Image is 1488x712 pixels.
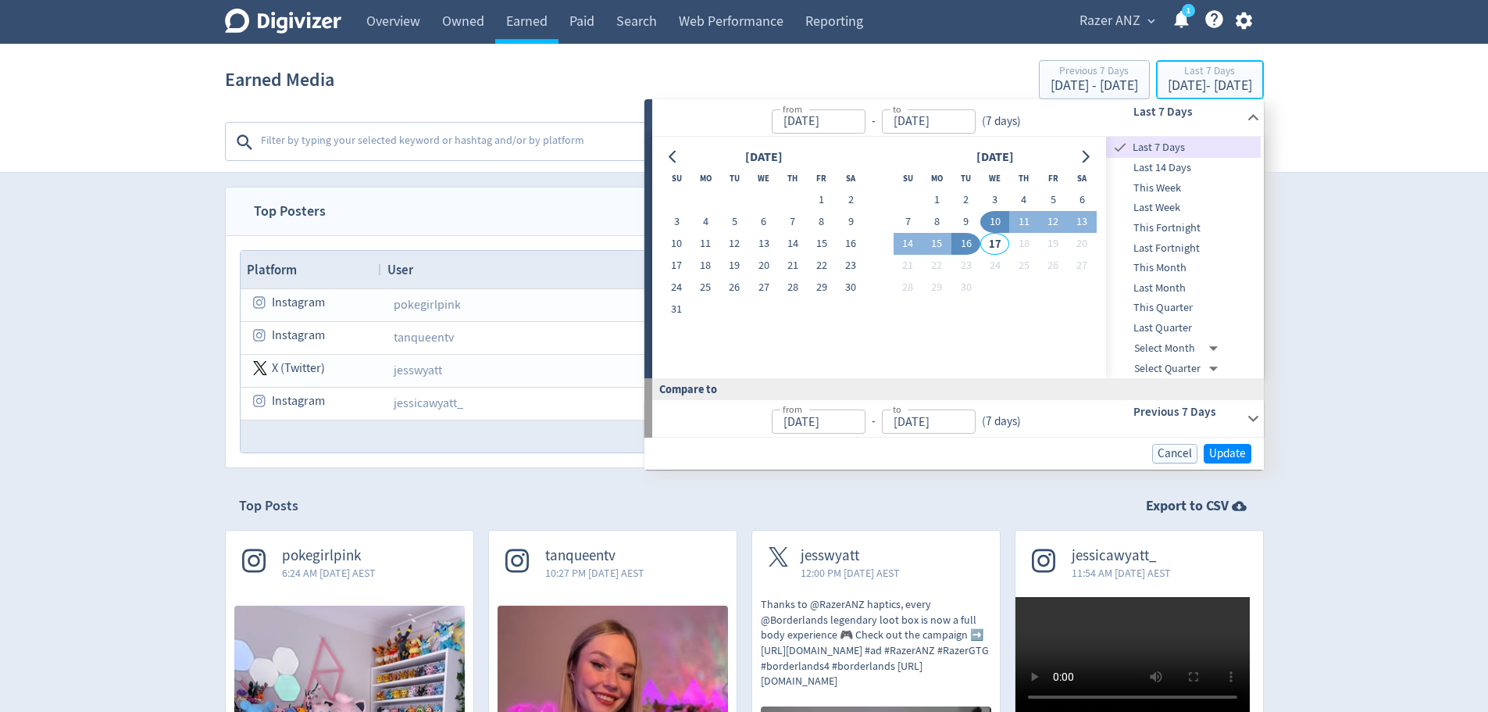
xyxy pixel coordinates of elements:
[720,167,749,189] th: Tuesday
[1051,79,1138,93] div: [DATE] - [DATE]
[972,147,1019,168] div: [DATE]
[783,102,802,116] label: from
[893,403,901,416] label: to
[749,277,778,299] button: 27
[1133,102,1240,121] h6: Last 7 Days
[837,277,865,299] button: 30
[1182,4,1195,17] a: 1
[1074,9,1159,34] button: Razer ANZ
[761,597,991,689] p: Thanks to @RazerANZ haptics, every @Borderlands legendary loot box is now a full body experience ...
[976,413,1021,431] div: ( 7 days )
[272,353,325,384] span: X (Twitter)
[894,233,922,255] button: 14
[662,211,691,233] button: 3
[922,167,951,189] th: Monday
[394,297,461,313] a: pokegirlpink
[749,211,778,233] button: 6
[652,137,1264,378] div: from-to(7 days)Last 7 Days
[1039,60,1150,99] button: Previous 7 Days[DATE] - [DATE]
[778,255,807,277] button: 21
[951,189,980,211] button: 2
[1158,448,1192,460] span: Cancel
[1106,259,1261,277] span: This Month
[1106,320,1261,337] span: Last Quarter
[1106,240,1261,257] span: Last Fortnight
[1072,565,1171,581] span: 11:54 AM [DATE] AEST
[1079,9,1140,34] span: Razer ANZ
[801,547,900,565] span: jesswyatt
[394,395,463,411] a: jessicawyatt_
[801,565,900,581] span: 12:00 PM [DATE] AEST
[1146,496,1229,516] strong: Export to CSV
[253,295,267,309] svg: instagram
[662,146,685,168] button: Go to previous month
[1074,146,1097,168] button: Go to next month
[749,167,778,189] th: Wednesday
[1106,159,1261,177] span: Last 14 Days
[783,403,802,416] label: from
[691,277,720,299] button: 25
[1168,79,1252,93] div: [DATE] - [DATE]
[644,378,1264,399] div: Compare to
[1204,444,1251,463] button: Update
[1009,233,1038,255] button: 18
[865,113,882,131] div: -
[662,167,691,189] th: Sunday
[662,299,691,320] button: 31
[1106,220,1261,237] span: This Fortnight
[1038,211,1067,233] button: 12
[545,547,644,565] span: tanqueentv
[1009,255,1038,277] button: 25
[976,113,1027,131] div: ( 7 days )
[394,363,442,378] a: jesswyatt
[720,255,749,277] button: 19
[951,211,980,233] button: 9
[894,167,922,189] th: Sunday
[837,189,865,211] button: 2
[1068,189,1097,211] button: 6
[980,167,1009,189] th: Wednesday
[691,211,720,233] button: 4
[240,188,340,235] span: Top Posters
[720,211,749,233] button: 5
[1051,66,1138,79] div: Previous 7 Days
[1134,338,1224,359] div: Select Month
[225,55,334,105] h1: Earned Media
[253,361,267,375] svg: twitter
[894,277,922,299] button: 28
[1106,178,1261,199] div: This Week
[1009,167,1038,189] th: Thursday
[1106,238,1261,259] div: Last Fortnight
[1156,60,1264,99] button: Last 7 Days[DATE]- [DATE]
[652,400,1264,438] div: from-to(7 days)Previous 7 Days
[272,320,325,351] span: Instagram
[720,233,749,255] button: 12
[837,167,865,189] th: Saturday
[1038,255,1067,277] button: 26
[1068,211,1097,233] button: 13
[807,167,836,189] th: Friday
[837,233,865,255] button: 16
[1106,299,1261,317] span: This Quarter
[387,261,413,278] span: User
[1038,189,1067,211] button: 5
[1186,5,1190,16] text: 1
[893,102,901,116] label: to
[922,233,951,255] button: 15
[1134,359,1224,379] div: Select Quarter
[807,255,836,277] button: 22
[980,211,1009,233] button: 10
[394,330,454,345] a: tanqueentv
[1106,278,1261,299] div: Last Month
[253,394,267,408] svg: instagram
[1038,233,1067,255] button: 19
[247,261,297,278] span: Platform
[749,233,778,255] button: 13
[807,277,836,299] button: 29
[1009,189,1038,211] button: 4
[837,211,865,233] button: 9
[922,211,951,233] button: 8
[922,255,951,277] button: 22
[807,233,836,255] button: 15
[545,565,644,581] span: 10:27 PM [DATE] AEST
